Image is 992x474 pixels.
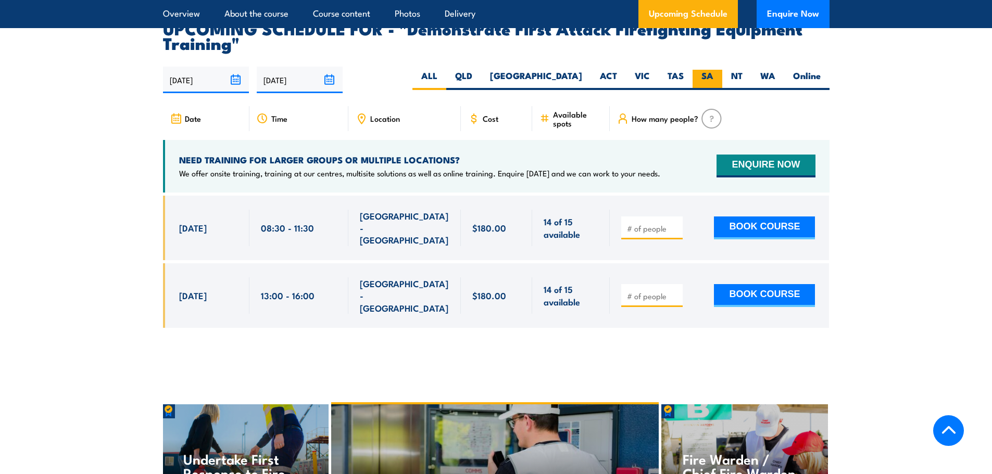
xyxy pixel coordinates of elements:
label: SA [693,70,722,90]
input: From date [163,67,249,93]
span: $180.00 [472,222,506,234]
span: Location [370,114,400,123]
span: 14 of 15 available [544,283,598,308]
label: Online [784,70,830,90]
p: We offer onsite training, training at our centres, multisite solutions as well as online training... [179,168,660,178]
span: Date [185,114,201,123]
label: TAS [659,70,693,90]
span: $180.00 [472,289,506,301]
label: ACT [591,70,626,90]
label: QLD [446,70,481,90]
span: Cost [483,114,498,123]
span: [GEOGRAPHIC_DATA] - [GEOGRAPHIC_DATA] [360,210,449,246]
input: # of people [627,223,679,234]
label: ALL [412,70,446,90]
label: WA [751,70,784,90]
span: How many people? [632,114,698,123]
span: Time [271,114,287,123]
label: VIC [626,70,659,90]
span: [GEOGRAPHIC_DATA] - [GEOGRAPHIC_DATA] [360,277,449,314]
button: BOOK COURSE [714,284,815,307]
h4: NEED TRAINING FOR LARGER GROUPS OR MULTIPLE LOCATIONS? [179,154,660,165]
input: # of people [627,291,679,301]
button: BOOK COURSE [714,216,815,239]
button: ENQUIRE NOW [717,155,815,177]
h2: UPCOMING SCHEDULE FOR - "Demonstrate First Attack Firefighting Equipment Training" [163,21,830,50]
span: Available spots [553,110,602,127]
label: NT [722,70,751,90]
span: 08:30 - 11:30 [261,222,314,234]
span: 13:00 - 16:00 [261,289,315,301]
span: [DATE] [179,222,207,234]
span: [DATE] [179,289,207,301]
span: 14 of 15 available [544,215,598,240]
label: [GEOGRAPHIC_DATA] [481,70,591,90]
input: To date [257,67,343,93]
